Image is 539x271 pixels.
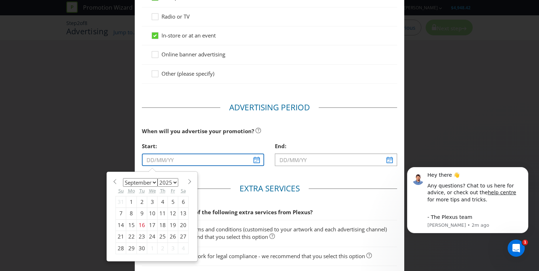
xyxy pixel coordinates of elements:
div: 29 [126,242,137,254]
div: 3 [168,242,178,254]
div: 10 [147,208,158,219]
div: 9 [137,208,147,219]
span: Review of artwork for legal compliance - we recommend that you select this option [161,252,365,260]
div: 18 [158,219,168,231]
span: Radio or TV [161,13,190,20]
div: 28 [116,242,126,254]
legend: Extra Services [231,183,309,194]
div: 19 [168,219,178,231]
div: 4 [178,242,189,254]
input: DD/MM/YY [275,154,397,166]
abbr: Thursday [160,187,165,194]
div: 5 [168,196,178,207]
div: 16 [137,219,147,231]
div: 1 [147,242,158,254]
div: 13 [178,208,189,219]
span: 1 [522,240,528,245]
div: 20 [178,219,189,231]
div: 22 [126,231,137,242]
div: 6 [178,196,189,207]
abbr: Friday [171,187,175,194]
div: 1 [126,196,137,207]
iframe: Intercom live chat [508,240,525,257]
div: 4 [158,196,168,207]
span: Short form terms and conditions (customised to your artwork and each advertising channel) - we re... [161,226,387,240]
div: 12 [168,208,178,219]
div: 25 [158,231,168,242]
span: Online banner advertising [161,51,225,58]
span: In-store or at an event [161,32,216,39]
abbr: Saturday [181,187,186,194]
div: 17 [147,219,158,231]
div: Start: [142,139,264,154]
span: Other (please specify) [161,70,214,77]
div: End: [275,139,397,154]
input: DD/MM/YY [142,154,264,166]
div: 24 [147,231,158,242]
div: 8 [126,208,137,219]
div: 11 [158,208,168,219]
div: 26 [168,231,178,242]
span: When will you advertise your promotion? [142,127,254,135]
abbr: Wednesday [149,187,156,194]
div: 7 [116,208,126,219]
abbr: Tuesday [139,187,145,194]
div: 2 [137,196,147,207]
legend: Advertising Period [220,102,319,113]
div: 23 [137,231,147,242]
div: 15 [126,219,137,231]
div: 2 [158,242,168,254]
div: 3 [147,196,158,207]
abbr: Sunday [118,187,124,194]
div: 27 [178,231,189,242]
div: 21 [116,231,126,242]
span: Would you like any of the following extra services from Plexus? [142,209,313,216]
iframe: Intercom notifications message [396,161,539,237]
div: 30 [137,242,147,254]
div: 14 [116,219,126,231]
abbr: Monday [128,187,135,194]
div: 31 [116,196,126,207]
